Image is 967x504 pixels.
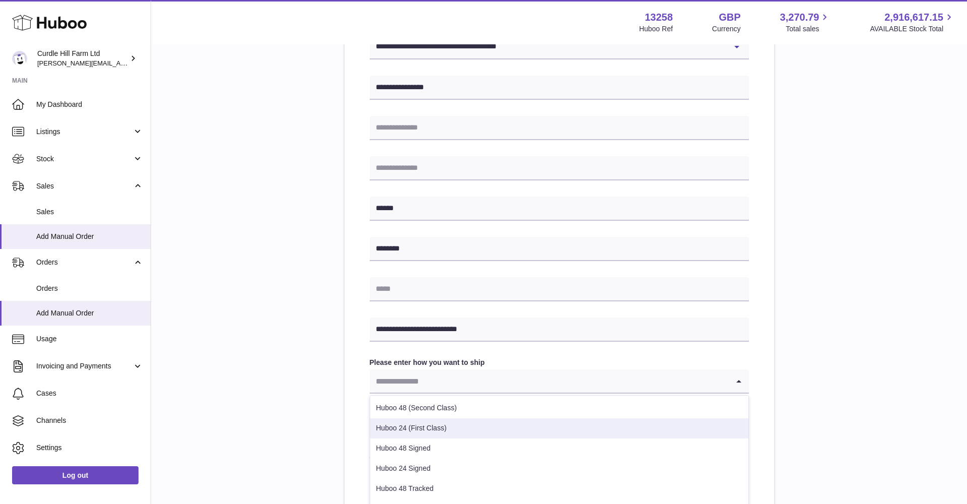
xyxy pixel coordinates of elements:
span: Total sales [786,24,831,34]
span: Usage [36,334,143,344]
span: Channels [36,416,143,425]
li: Huboo 48 Signed [370,438,748,459]
li: Huboo 24 Signed [370,459,748,479]
img: miranda@diddlysquatfarmshop.com [12,51,27,66]
span: 3,270.79 [780,11,819,24]
a: 3,270.79 Total sales [780,11,831,34]
span: Settings [36,443,143,453]
li: Huboo 48 (Second Class) [370,398,748,418]
span: Sales [36,181,132,191]
div: Huboo Ref [639,24,673,34]
div: Currency [712,24,741,34]
span: Listings [36,127,132,137]
div: Curdle Hill Farm Ltd [37,49,128,68]
strong: 13258 [645,11,673,24]
a: 2,916,617.15 AVAILABLE Stock Total [870,11,955,34]
a: Log out [12,466,139,484]
strong: GBP [719,11,740,24]
div: Search for option [370,369,749,394]
span: Cases [36,389,143,398]
span: Add Manual Order [36,308,143,318]
li: Huboo 24 (First Class) [370,418,748,438]
span: Sales [36,207,143,217]
span: Orders [36,284,143,293]
input: Search for option [370,369,729,393]
label: Please enter how you want to ship [370,358,749,367]
span: Stock [36,154,132,164]
span: Invoicing and Payments [36,361,132,371]
span: Orders [36,258,132,267]
span: My Dashboard [36,100,143,109]
span: [PERSON_NAME][EMAIL_ADDRESS][DOMAIN_NAME] [37,59,202,67]
span: 2,916,617.15 [884,11,943,24]
span: Add Manual Order [36,232,143,241]
span: AVAILABLE Stock Total [870,24,955,34]
li: Huboo 48 Tracked [370,479,748,499]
